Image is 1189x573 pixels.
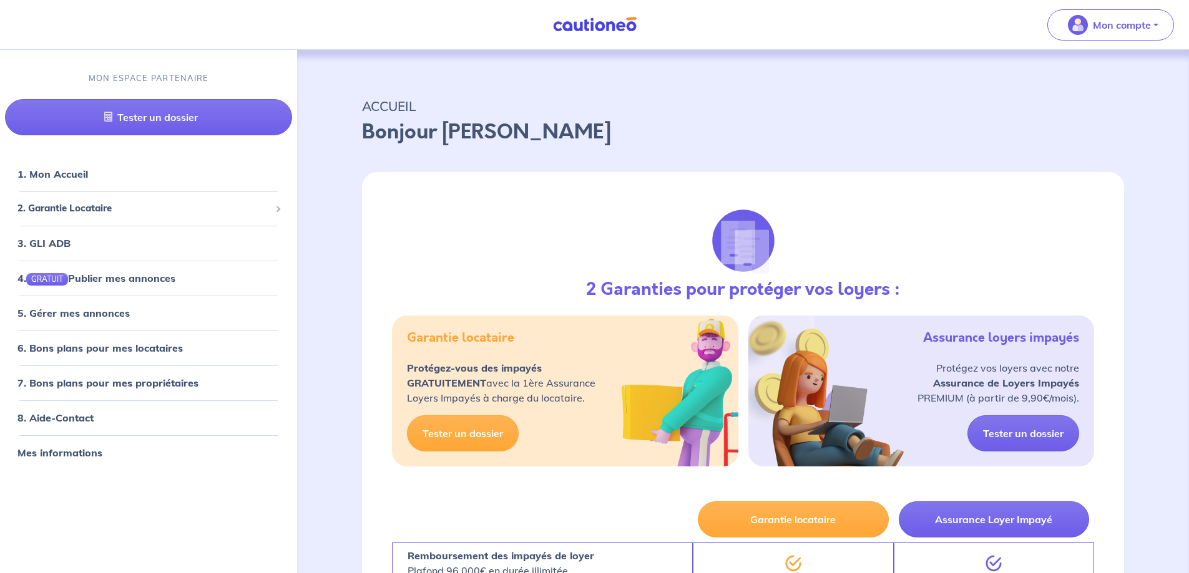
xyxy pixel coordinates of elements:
[17,307,130,319] a: 5. Gérer mes annonces
[407,330,514,345] h5: Garantie locataire
[17,272,175,284] a: 4.GRATUITPublier mes annonces
[586,279,900,301] h3: 2 Garanties pour protéger vos loyers :
[17,342,183,354] a: 6. Bons plans pour mes locataires
[1093,17,1151,32] p: Mon compte
[5,196,292,221] div: 2. Garantie Locataire
[5,335,292,360] div: 6. Bons plans pour mes locataires
[5,266,292,291] div: 4.GRATUITPublier mes annonces
[407,362,542,389] strong: Protégez-vous des impayés GRATUITEMENT
[17,377,198,389] a: 7. Bons plans pour mes propriétaires
[17,446,102,459] a: Mes informations
[1047,9,1174,41] button: illu_account_valid_menu.svgMon compte
[5,301,292,325] div: 5. Gérer mes annonces
[17,237,71,249] a: 3. GLI ADB
[89,72,209,84] p: MON ESPACE PARTENAIRE
[5,99,292,135] a: Tester un dossier
[698,501,888,537] button: Garantie locataire
[362,95,1124,117] p: ACCUEIL
[967,415,1079,451] a: Tester un dossier
[407,415,519,451] a: Tester un dossier
[5,231,292,256] div: 3. GLI ADB
[408,549,594,562] strong: Remboursement des impayés de loyer
[933,377,1079,389] strong: Assurance de Loyers Impayés
[5,405,292,430] div: 8. Aide-Contact
[17,412,94,424] a: 8. Aide-Contact
[548,17,642,32] img: Cautioneo
[899,501,1089,537] button: Assurance Loyer Impayé
[362,117,1124,147] p: Bonjour [PERSON_NAME]
[923,330,1079,345] h5: Assurance loyers impayés
[710,207,777,274] img: justif-loupe
[407,360,595,405] p: avec la 1ère Assurance Loyers Impayés à charge du locataire.
[5,370,292,395] div: 7. Bons plans pour mes propriétaires
[5,440,292,465] div: Mes informations
[1068,15,1088,35] img: illu_account_valid_menu.svg
[917,360,1079,405] p: Protégez vos loyers avec notre PREMIUM (à partir de 9,90€/mois).
[17,168,88,180] a: 1. Mon Accueil
[5,161,292,186] div: 1. Mon Accueil
[17,201,270,216] span: 2. Garantie Locataire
